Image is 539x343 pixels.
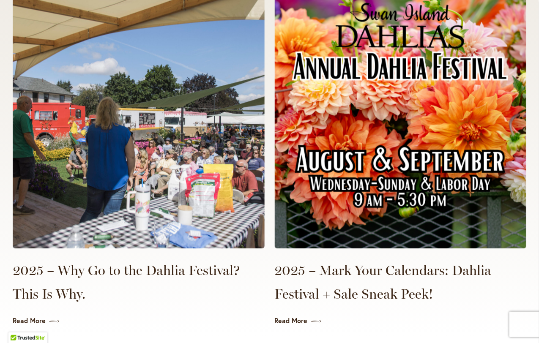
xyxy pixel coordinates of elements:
a: 2025 – Why Go to the Dahlia Festival? This Is Why. [13,259,265,306]
a: 2025 – Mark Your Calendars: Dahlia Festival + Sale Sneak Peek! [275,259,527,306]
